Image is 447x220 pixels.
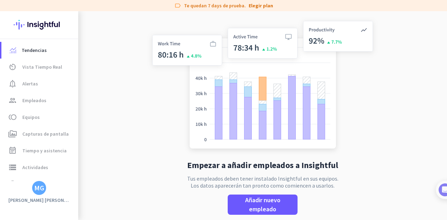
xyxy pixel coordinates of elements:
i: event_note [8,146,17,155]
a: groupEmpleados [1,92,78,109]
i: label [174,2,181,9]
span: Empleados [22,96,46,105]
h2: Empezar a añadir empleados a Insightful [187,161,338,169]
p: Tus empleados deben tener instalado Insightful en sus equipos. Los datos aparecerán tan pronto co... [187,175,338,189]
i: work_outline [8,180,17,188]
a: Elegir plan [249,2,273,9]
a: storageActividades [1,159,78,176]
img: no-search-results [147,17,378,155]
a: work_outlineProyectos [1,176,78,192]
a: notification_importantAlertas [1,75,78,92]
a: event_noteTiempo y asistencia [1,142,78,159]
a: av_timerVista Tiempo Real [1,59,78,75]
a: tollEquipos [1,109,78,126]
span: Alertas [22,79,38,88]
span: Capturas de pantalla [22,130,69,138]
span: Añadir nuevo empleado [233,196,292,214]
span: Proyectos [22,180,44,188]
button: Añadir nuevo empleado [228,195,298,215]
i: group [8,96,17,105]
i: notification_important [8,79,17,88]
i: storage [8,163,17,172]
span: Equipos [22,113,40,121]
span: Actividades [22,163,48,172]
div: MG [34,184,44,191]
img: Insightful logo [14,11,65,38]
span: Tendencias [22,46,47,54]
i: toll [8,113,17,121]
span: Tiempo y asistencia [22,146,67,155]
span: Vista Tiempo Real [22,63,62,71]
a: menu-itemTendencias [1,42,78,59]
i: perm_media [8,130,17,138]
i: av_timer [8,63,17,71]
a: perm_mediaCapturas de pantalla [1,126,78,142]
img: menu-item [10,47,16,53]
